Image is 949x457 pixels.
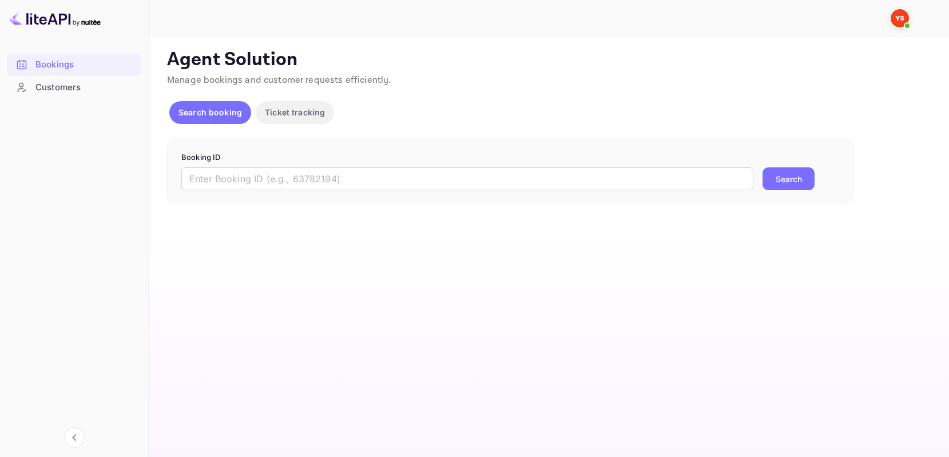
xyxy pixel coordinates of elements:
button: Collapse navigation [64,427,85,448]
p: Booking ID [181,152,839,163]
button: Search [763,167,815,190]
div: Customers [7,77,141,99]
div: Customers [35,81,136,94]
div: Bookings [35,58,136,71]
img: LiteAPI logo [9,9,101,27]
span: Manage bookings and customer requests efficiently. [167,74,391,86]
div: Bookings [7,54,141,76]
img: Yandex Support [891,9,909,27]
a: Bookings [7,54,141,75]
p: Agent Solution [167,49,928,71]
a: Customers [7,77,141,98]
p: Ticket tracking [265,106,325,118]
input: Enter Booking ID (e.g., 63782194) [181,167,753,190]
p: Search booking [178,106,242,118]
